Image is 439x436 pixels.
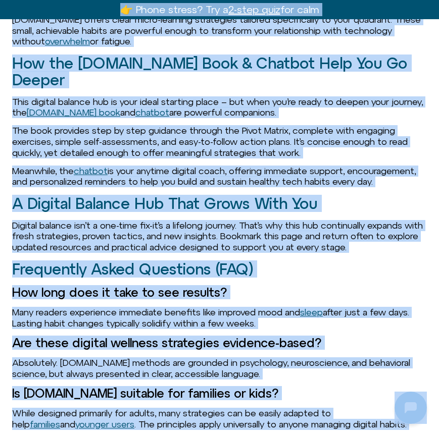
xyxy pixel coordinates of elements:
[12,96,427,118] p: This digital balance hub is your ideal starting place – but when you’re ready to deepen your jour...
[186,74,191,86] p: 3
[12,166,427,187] p: Meanwhile, the is your anytime digital coach, offering immediate support, encouragement, and pers...
[12,336,427,349] h3: Are these digital wellness strategies evidence-based?
[12,387,427,400] h3: Is [DOMAIN_NAME] suitable for families or kids?
[40,156,192,181] p: when I wake up [DATE] I dont grab my phone
[74,166,108,176] a: chatbot
[3,3,200,24] button: Expand Header Button
[12,220,427,253] p: Digital balance isn’t a one-time fix-it’s a lifelong journey. That’s why this hub continually exp...
[159,5,176,22] svg: Restart Conversation Button
[3,129,17,143] img: N5FCcHC.png
[120,4,319,15] a: 👉 Phone stress? Try a2-step quizfor calm
[12,261,427,278] h2: Frequently Asked Questions (FAQ)
[12,307,427,329] p: Many readers experience immediate benefits like improved mood and after just a few days. Lasting ...
[45,36,90,46] a: overwhelm
[3,290,17,304] img: N5FCcHC.png
[17,325,157,335] textarea: Message Input
[173,322,189,338] svg: Voice Input Button
[30,419,60,429] a: families
[12,14,427,47] p: [DOMAIN_NAME] offers clear micro-learning strategies tailored specifically to your quadrant. Thes...
[12,55,427,88] h2: How the [DOMAIN_NAME] Book & Chatbot Help You Go Deeper
[176,5,193,22] svg: Close Chatbot Button
[3,236,17,250] img: N5FCcHC.png
[29,8,180,57] p: Makes sense — you chose: "as soon as waking up if I stand up to stretch instead of grabbing my ph...
[12,408,427,429] p: While designed primarily for adults, many strategies can be easily adapted to help and . The prin...
[75,419,134,429] a: younger users
[12,195,427,212] h2: A Digital Balance Hub That Grows With You
[135,107,169,118] a: chatbot
[29,263,180,300] p: I noticed you stepped away — take your time. I’m here when you’re ready to continue.
[27,107,120,118] a: [DOMAIN_NAME] book
[29,103,180,139] p: 3 — Thanks for sharing. What would a clear sign that this worked look like for you? (a brief sign...
[3,46,17,61] img: N5FCcHC.png
[12,357,427,379] p: Absolutely. [DOMAIN_NAME] methods are grounded in psychology, neuroscience, and behavioral scienc...
[30,7,155,20] h2: [DOMAIN_NAME]
[12,286,427,299] h3: How long does it take to see results?
[29,198,180,246] p: Nice — your reminder is: "When I wake up [DATE] I don't grab my phone." Want to try it once and t...
[9,5,25,21] img: N5FCcHC.png
[300,307,323,317] a: sleep
[395,392,427,424] iframe: Botpress
[228,4,280,15] u: 2-step quiz
[12,125,427,158] p: The book provides step by step guidance through the Pivot Matrix, complete with engaging exercise...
